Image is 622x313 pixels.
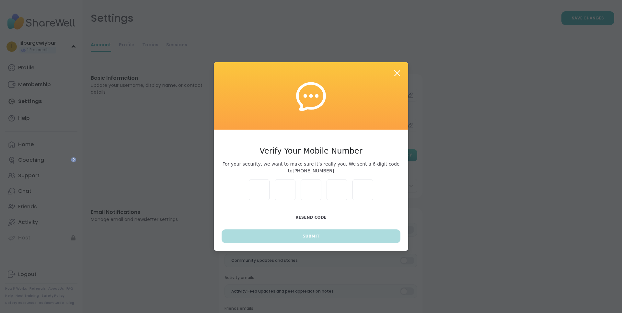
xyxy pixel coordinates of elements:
[222,161,400,174] span: For your security, we want to make sure it’s really you. We sent a 6-digit code to [PHONE_NUMBER]
[222,229,400,243] button: Submit
[222,211,400,224] button: Resend Code
[222,145,400,157] h3: Verify Your Mobile Number
[295,215,327,220] span: Resend Code
[303,233,319,239] span: Submit
[71,157,76,162] iframe: Spotlight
